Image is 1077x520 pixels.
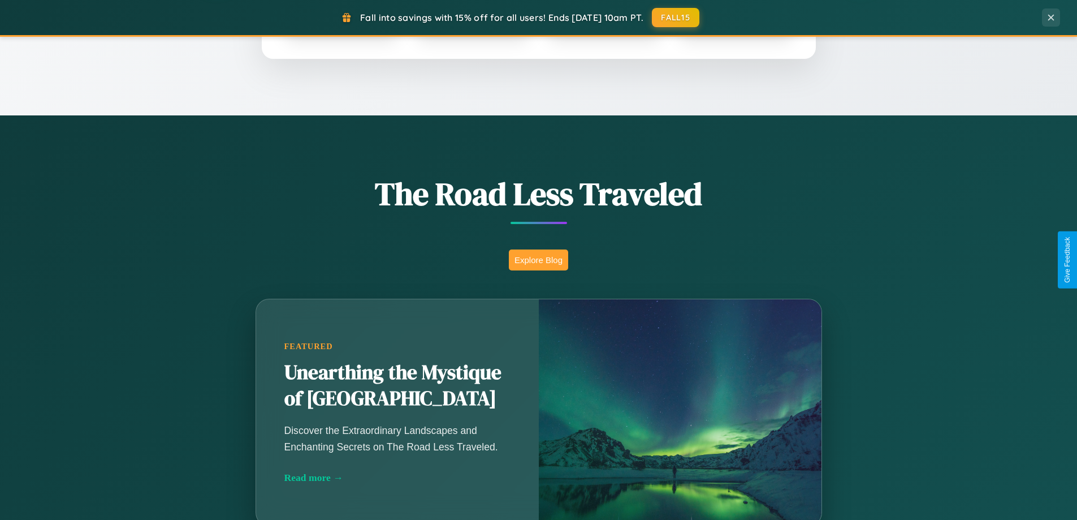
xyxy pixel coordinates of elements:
button: Explore Blog [509,250,568,270]
div: Featured [284,342,511,351]
h1: The Road Less Traveled [200,172,878,216]
button: FALL15 [652,8,699,27]
span: Fall into savings with 15% off for all users! Ends [DATE] 10am PT. [360,12,643,23]
p: Discover the Extraordinary Landscapes and Enchanting Secrets on The Road Less Traveled. [284,423,511,454]
h2: Unearthing the Mystique of [GEOGRAPHIC_DATA] [284,360,511,412]
div: Give Feedback [1063,237,1071,283]
div: Read more → [284,472,511,484]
